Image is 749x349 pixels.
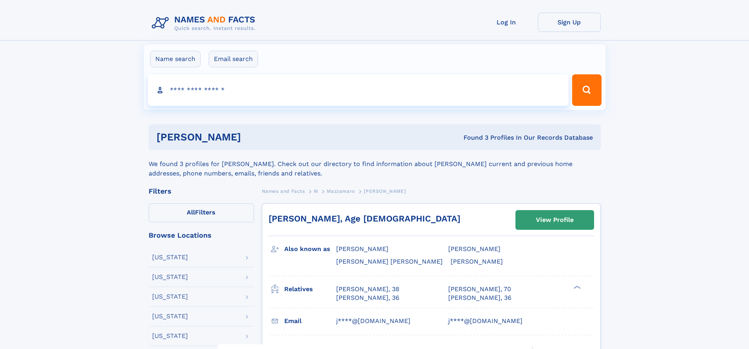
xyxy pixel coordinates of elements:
[152,313,188,319] div: [US_STATE]
[327,188,355,194] span: Mazzamaro
[149,188,254,195] div: Filters
[209,51,258,67] label: Email search
[262,186,305,196] a: Names and Facts
[448,285,511,294] a: [PERSON_NAME], 70
[336,285,399,294] a: [PERSON_NAME], 38
[187,209,195,216] span: All
[448,245,501,253] span: [PERSON_NAME]
[152,333,188,339] div: [US_STATE]
[149,232,254,239] div: Browse Locations
[364,188,406,194] span: [PERSON_NAME]
[451,258,503,265] span: [PERSON_NAME]
[314,188,318,194] span: M
[152,294,188,300] div: [US_STATE]
[536,211,574,229] div: View Profile
[149,203,254,222] label: Filters
[336,245,388,253] span: [PERSON_NAME]
[269,214,460,223] a: [PERSON_NAME], Age [DEMOGRAPHIC_DATA]
[149,13,262,34] img: Logo Names and Facts
[284,314,336,328] h3: Email
[152,254,188,260] div: [US_STATE]
[150,51,201,67] label: Name search
[572,284,581,290] div: ❯
[516,211,594,229] a: View Profile
[284,283,336,296] h3: Relatives
[149,150,601,178] div: We found 3 profiles for [PERSON_NAME]. Check out our directory to find information about [PERSON_...
[148,74,569,106] input: search input
[284,242,336,256] h3: Also known as
[327,186,355,196] a: Mazzamaro
[336,294,399,302] a: [PERSON_NAME], 36
[156,132,352,142] h1: [PERSON_NAME]
[314,186,318,196] a: M
[538,13,601,32] a: Sign Up
[336,258,443,265] span: [PERSON_NAME] [PERSON_NAME]
[352,133,593,142] div: Found 3 Profiles In Our Records Database
[152,274,188,280] div: [US_STATE]
[475,13,538,32] a: Log In
[572,74,601,106] button: Search Button
[448,294,512,302] a: [PERSON_NAME], 36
